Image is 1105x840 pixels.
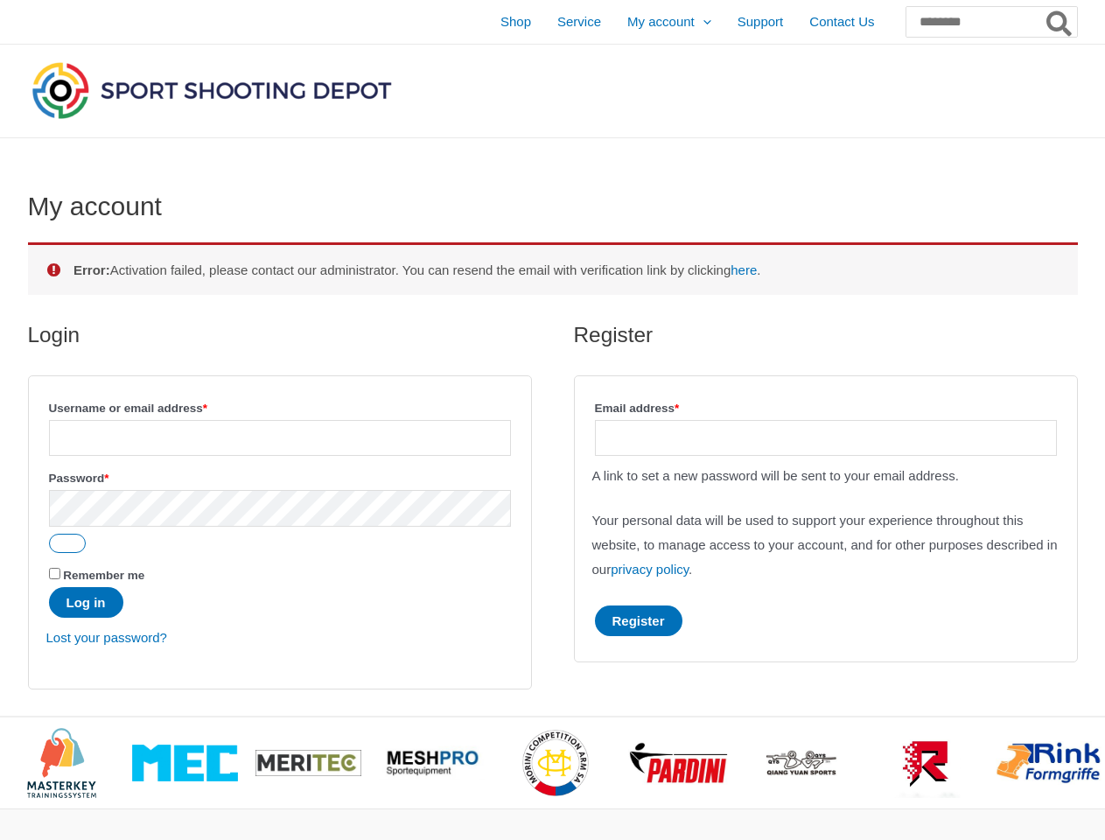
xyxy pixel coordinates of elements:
[592,464,1060,488] p: A link to set a new password will be sent to your email address.
[46,630,167,645] a: Lost your password?
[595,605,682,636] button: Register
[611,562,689,577] a: privacy policy
[595,396,1057,420] label: Email address
[49,466,511,490] label: Password
[63,569,144,582] span: Remember me
[574,321,1078,349] h2: Register
[49,587,123,618] button: Log in
[28,321,532,349] h2: Login
[592,508,1060,582] p: Your personal data will be used to support your experience throughout this website, to manage acc...
[49,568,60,579] input: Remember me
[49,396,511,420] label: Username or email address
[73,262,110,277] strong: Error:
[73,258,1052,283] li: Activation failed, please contact our administrator. You can resend the email with verification l...
[731,262,757,277] a: here
[49,534,86,553] button: Show password
[28,58,395,122] img: Sport Shooting Depot
[1043,7,1077,37] button: Search
[28,191,1078,222] h1: My account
